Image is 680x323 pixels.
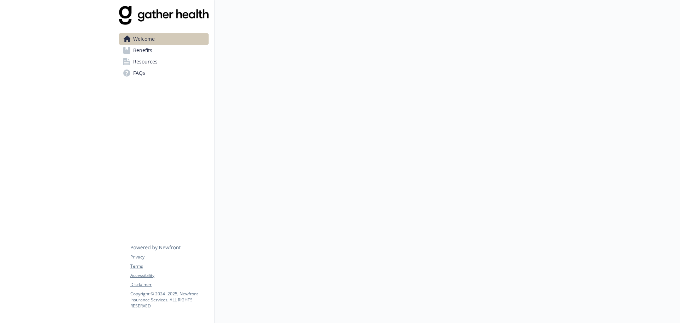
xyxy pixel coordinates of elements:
[130,263,208,269] a: Terms
[133,45,152,56] span: Benefits
[119,56,209,67] a: Resources
[119,67,209,79] a: FAQs
[119,33,209,45] a: Welcome
[133,33,155,45] span: Welcome
[133,67,145,79] span: FAQs
[119,45,209,56] a: Benefits
[133,56,158,67] span: Resources
[130,254,208,260] a: Privacy
[130,291,208,309] p: Copyright © 2024 - 2025 , Newfront Insurance Services, ALL RIGHTS RESERVED
[130,282,208,288] a: Disclaimer
[130,272,208,279] a: Accessibility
